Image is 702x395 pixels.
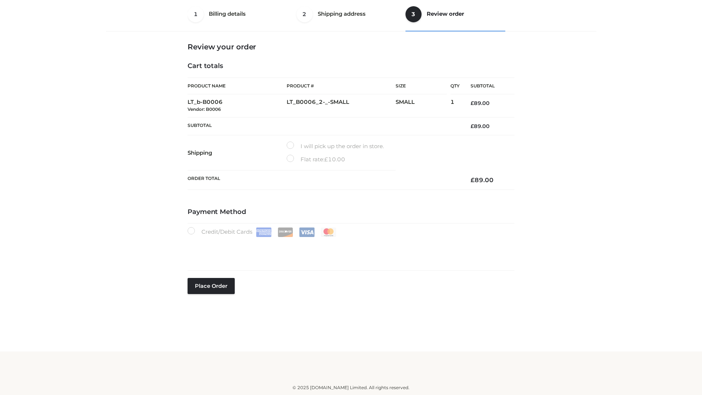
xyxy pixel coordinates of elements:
img: Visa [299,227,315,237]
th: Product # [287,78,396,94]
th: Qty [450,78,460,94]
button: Place order [188,278,235,294]
th: Shipping [188,135,287,170]
td: LT_b-B0006 [188,94,287,117]
label: I will pick up the order in store. [287,142,384,151]
bdi: 10.00 [324,156,345,163]
th: Size [396,78,447,94]
th: Subtotal [460,78,514,94]
label: Credit/Debit Cards [188,227,337,237]
label: Flat rate: [287,155,345,164]
h4: Cart totals [188,62,514,70]
bdi: 89.00 [471,176,494,184]
iframe: Secure payment input frame [186,236,513,262]
td: 1 [450,94,460,117]
span: £ [324,156,328,163]
img: Amex [256,227,272,237]
span: £ [471,176,475,184]
small: Vendor: B0006 [188,106,221,112]
td: LT_B0006_2-_-SMALL [287,94,396,117]
th: Product Name [188,78,287,94]
h4: Payment Method [188,208,514,216]
th: Subtotal [188,117,460,135]
div: © 2025 [DOMAIN_NAME] Limited. All rights reserved. [109,384,593,391]
bdi: 89.00 [471,100,490,106]
bdi: 89.00 [471,123,490,129]
th: Order Total [188,170,460,190]
span: £ [471,123,474,129]
td: SMALL [396,94,450,117]
h3: Review your order [188,42,514,51]
span: £ [471,100,474,106]
img: Mastercard [321,227,336,237]
img: Discover [278,227,293,237]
